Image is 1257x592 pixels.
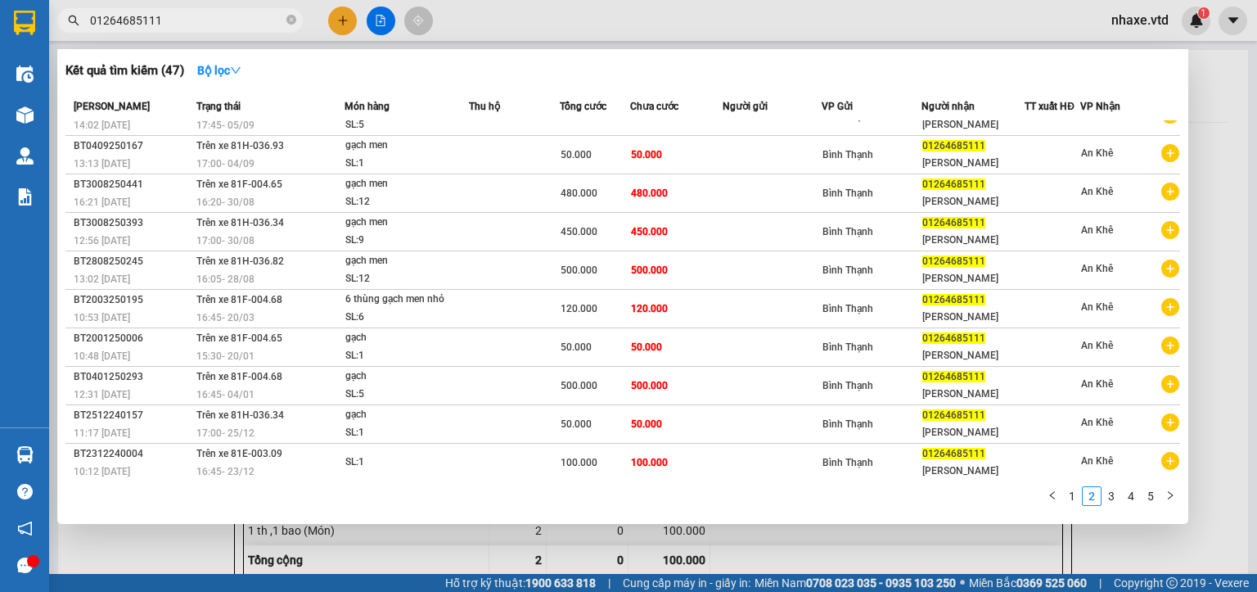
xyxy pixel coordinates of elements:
[1081,147,1113,159] span: An Khê
[345,309,468,327] div: SL: 6
[1102,487,1120,505] a: 3
[74,273,130,285] span: 13:02 [DATE]
[196,332,282,344] span: Trên xe 81F-004.65
[1081,417,1113,428] span: An Khê
[17,484,33,499] span: question-circle
[230,65,241,76] span: down
[197,64,241,77] strong: Bộ lọc
[561,380,597,391] span: 500.000
[922,155,1025,172] div: [PERSON_NAME]
[196,235,255,246] span: 17:00 - 30/08
[723,101,768,112] span: Người gửi
[14,14,145,34] div: An Khê
[1081,301,1113,313] span: An Khê
[196,179,282,190] span: Trên xe 81F-004.65
[822,188,873,199] span: Bình Thạnh
[74,407,191,424] div: BT2512240157
[345,214,468,232] div: gạch men
[74,176,191,193] div: BT3008250441
[74,253,191,270] div: BT2808250245
[1121,486,1141,506] li: 4
[74,368,191,386] div: BT0401250293
[1043,486,1062,506] li: Previous Page
[1083,487,1101,505] a: 2
[631,226,668,237] span: 450.000
[631,188,668,199] span: 480.000
[156,34,288,53] div: [PERSON_NAME]
[922,409,985,421] span: 01264685111
[1025,101,1075,112] span: TT xuất HĐ
[1081,340,1113,351] span: An Khê
[196,389,255,400] span: 16:45 - 04/01
[345,252,468,270] div: gạch men
[74,215,191,232] div: BT3008250393
[561,303,597,314] span: 120.000
[74,235,130,246] span: 12:56 [DATE]
[345,424,468,442] div: SL: 1
[1161,413,1179,432] span: plus-circle
[74,291,191,309] div: BT2003250195
[74,389,130,400] span: 12:31 [DATE]
[922,448,985,459] span: 01264685111
[65,62,184,79] h3: Kết quả tìm kiếm ( 47 )
[1081,263,1113,274] span: An Khê
[345,193,468,211] div: SL: 12
[345,116,468,134] div: SL: 5
[822,149,873,160] span: Bình Thạnh
[196,350,255,362] span: 15:30 - 20/01
[1142,487,1160,505] a: 5
[74,312,130,323] span: 10:53 [DATE]
[184,57,255,84] button: Bộ lọcdown
[196,197,255,208] span: 16:20 - 30/08
[631,303,668,314] span: 120.000
[16,66,34,83] img: warehouse-icon
[822,380,873,391] span: Bình Thạnh
[631,341,662,353] span: 50.000
[631,457,668,468] span: 100.000
[1081,378,1113,390] span: An Khê
[822,303,873,314] span: Bình Thạnh
[345,329,468,347] div: gạch
[922,193,1025,210] div: [PERSON_NAME]
[196,294,282,305] span: Trên xe 81F-004.68
[345,368,468,386] div: gạch
[631,264,668,276] span: 500.000
[922,424,1025,441] div: [PERSON_NAME]
[74,101,150,112] span: [PERSON_NAME]
[1081,186,1113,197] span: An Khê
[16,188,34,206] img: solution-icon
[14,16,39,33] span: Gửi:
[631,418,662,430] span: 50.000
[1161,221,1179,239] span: plus-circle
[345,454,468,472] div: SL: 1
[74,120,130,131] span: 14:02 [DATE]
[345,406,468,424] div: gạch
[560,101,606,112] span: Tổng cước
[1165,490,1175,500] span: right
[822,418,873,430] span: Bình Thạnh
[922,294,985,305] span: 01264685111
[74,197,130,208] span: 16:21 [DATE]
[1160,486,1180,506] li: Next Page
[1141,486,1160,506] li: 5
[561,264,597,276] span: 500.000
[922,217,985,228] span: 01264685111
[922,371,985,382] span: 01264685111
[74,330,191,347] div: BT2001250006
[12,86,147,106] div: 100.000
[16,446,34,463] img: warehouse-icon
[345,270,468,288] div: SL: 12
[922,116,1025,133] div: [PERSON_NAME]
[561,149,592,160] span: 50.000
[561,226,597,237] span: 450.000
[630,101,678,112] span: Chưa cước
[196,312,255,323] span: 16:45 - 20/03
[922,332,985,344] span: 01264685111
[1081,455,1113,467] span: An Khê
[196,255,284,267] span: Trên xe 81H-036.82
[14,34,145,53] div: Chị Trâm
[1161,375,1179,393] span: plus-circle
[196,448,282,459] span: Trên xe 81E-003.09
[1160,486,1180,506] button: right
[1161,452,1179,470] span: plus-circle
